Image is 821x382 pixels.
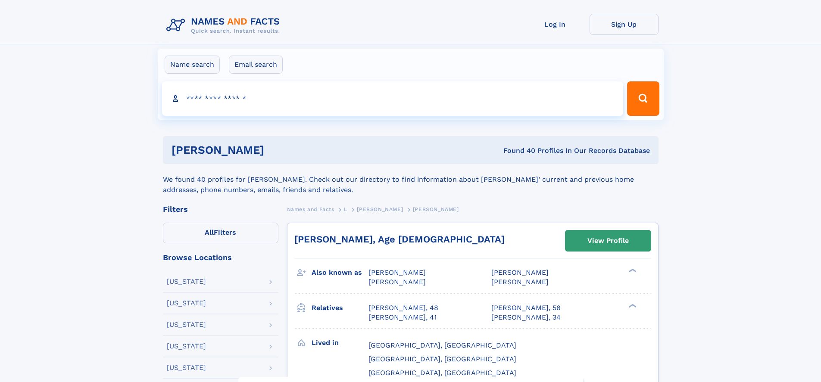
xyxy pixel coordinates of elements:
[172,145,384,155] h1: [PERSON_NAME]
[357,206,403,212] span: [PERSON_NAME]
[163,205,278,213] div: Filters
[165,56,220,74] label: Name search
[521,14,590,35] a: Log In
[413,206,459,212] span: [PERSON_NAME]
[167,364,206,371] div: [US_STATE]
[344,206,347,212] span: L
[344,204,347,214] a: L
[205,228,214,236] span: All
[368,355,516,363] span: [GEOGRAPHIC_DATA], [GEOGRAPHIC_DATA]
[294,234,505,245] a: [PERSON_NAME], Age [DEMOGRAPHIC_DATA]
[229,56,283,74] label: Email search
[163,223,278,243] label: Filters
[627,268,637,273] div: ❯
[162,81,624,116] input: search input
[368,303,438,313] a: [PERSON_NAME], 48
[368,369,516,377] span: [GEOGRAPHIC_DATA], [GEOGRAPHIC_DATA]
[384,146,650,155] div: Found 40 Profiles In Our Records Database
[491,303,561,313] a: [PERSON_NAME], 58
[167,321,206,328] div: [US_STATE]
[491,268,549,276] span: [PERSON_NAME]
[312,301,368,315] h3: Relatives
[167,300,206,307] div: [US_STATE]
[312,335,368,350] h3: Lived in
[368,313,437,322] a: [PERSON_NAME], 41
[163,164,659,195] div: We found 40 profiles for [PERSON_NAME]. Check out our directory to find information about [PERSON...
[491,313,561,322] a: [PERSON_NAME], 34
[357,204,403,214] a: [PERSON_NAME]
[167,343,206,350] div: [US_STATE]
[627,303,637,308] div: ❯
[287,204,334,214] a: Names and Facts
[491,278,549,286] span: [PERSON_NAME]
[312,265,368,280] h3: Also known as
[163,254,278,261] div: Browse Locations
[565,230,651,251] a: View Profile
[368,341,516,349] span: [GEOGRAPHIC_DATA], [GEOGRAPHIC_DATA]
[368,268,426,276] span: [PERSON_NAME]
[368,278,426,286] span: [PERSON_NAME]
[167,278,206,285] div: [US_STATE]
[590,14,659,35] a: Sign Up
[627,81,659,116] button: Search Button
[587,231,629,251] div: View Profile
[163,14,287,37] img: Logo Names and Facts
